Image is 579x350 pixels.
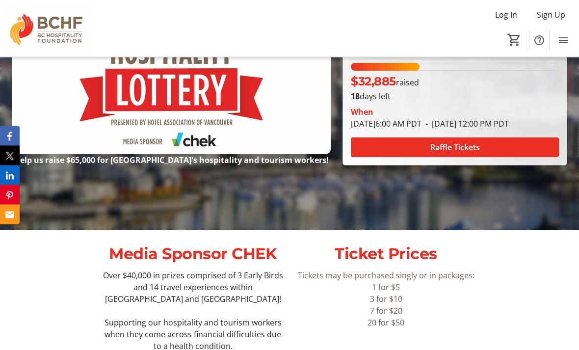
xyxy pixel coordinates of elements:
[372,282,400,293] span: 1 for $5
[529,7,573,23] button: Sign Up
[351,107,373,118] div: When
[103,270,284,305] p: Over $40,000 in prizes comprised of 3 Early Birds and 14 travel experiences within [GEOGRAPHIC_DA...
[351,73,419,91] p: raised
[430,142,480,154] span: Raffle Tickets
[421,119,509,130] span: [DATE] 12:00 PM PDT
[351,91,559,103] p: days left
[351,119,421,130] span: [DATE] 6:00 AM PDT
[351,63,559,71] div: 32.885% of fundraising goal reached
[351,91,360,102] span: 18
[351,75,396,89] span: $32,885
[370,306,402,317] span: 7 for $20
[537,9,565,21] span: Sign Up
[495,9,517,21] span: Log In
[6,4,93,53] img: BC Hospitality Foundation's Logo
[295,242,476,266] p: Ticket Prices
[421,119,432,130] span: -
[351,138,559,158] button: Raffle Tickets
[103,242,284,266] p: Media Sponsor CHEK
[14,155,329,166] strong: Help us raise $65,000 for [GEOGRAPHIC_DATA]'s hospitality and tourism workers!
[298,270,474,281] span: Tickets may be purchased singly or in packages:
[553,30,573,50] button: Menu
[370,294,402,305] span: 3 for $10
[487,7,525,23] button: Log In
[368,318,404,328] span: 20 for $50
[529,30,549,50] button: Help
[505,31,523,49] button: Cart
